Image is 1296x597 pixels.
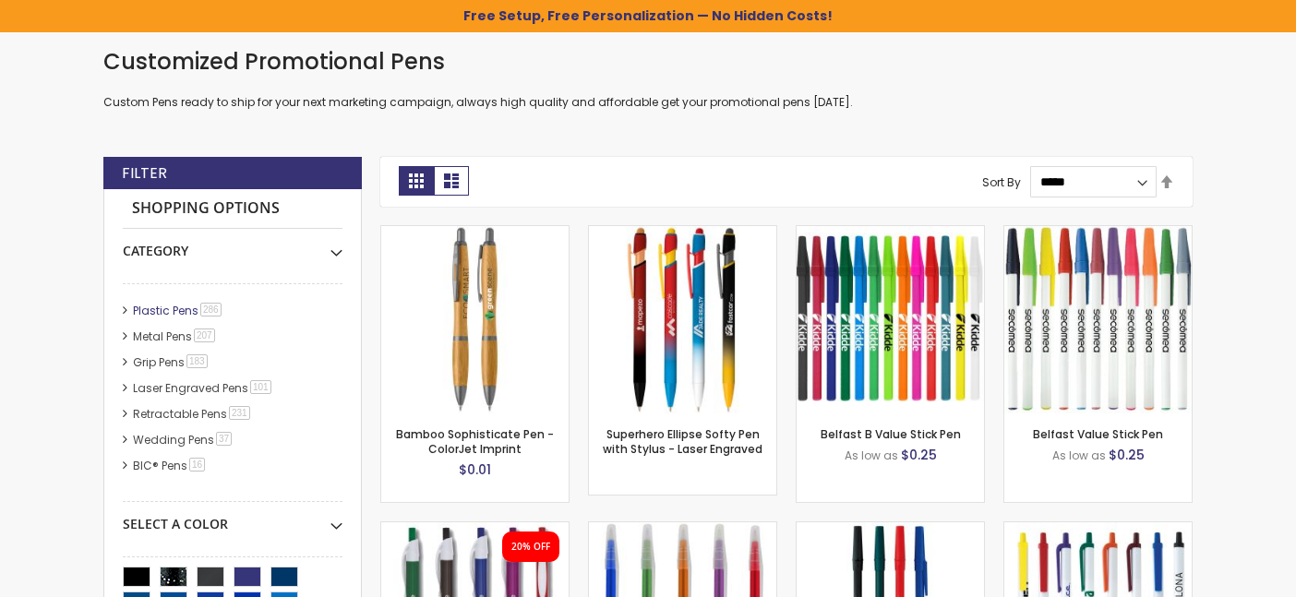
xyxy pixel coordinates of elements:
[194,328,215,342] span: 207
[128,380,278,396] a: Laser Engraved Pens101
[901,446,937,464] span: $0.25
[589,521,776,537] a: Belfast Translucent Value Stick Pen
[1052,448,1106,463] span: As low as
[399,166,434,196] strong: Grid
[381,225,569,241] a: Bamboo Sophisticate Pen - ColorJet Imprint
[589,226,776,413] img: Superhero Ellipse Softy Pen with Stylus - Laser Engraved
[186,354,208,368] span: 183
[250,380,271,394] span: 101
[128,406,257,422] a: Retractable Pens231
[381,521,569,537] a: Oak Pen Solid
[511,541,550,554] div: 20% OFF
[821,426,961,442] a: Belfast B Value Stick Pen
[128,354,214,370] a: Grip Pens183
[128,432,238,448] a: Wedding Pens37
[128,458,211,473] a: BIC® Pens16
[103,47,1193,77] h1: Customized Promotional Pens
[1004,226,1192,413] img: Belfast Value Stick Pen
[103,47,1193,111] div: Custom Pens ready to ship for your next marketing campaign, always high quality and affordable ge...
[1033,426,1163,442] a: Belfast Value Stick Pen
[797,225,984,241] a: Belfast B Value Stick Pen
[1004,225,1192,241] a: Belfast Value Stick Pen
[396,426,554,457] a: Bamboo Sophisticate Pen - ColorJet Imprint
[982,173,1021,189] label: Sort By
[845,448,898,463] span: As low as
[128,303,228,318] a: Plastic Pens286
[589,225,776,241] a: Superhero Ellipse Softy Pen with Stylus - Laser Engraved
[459,460,491,479] span: $0.01
[229,406,250,420] span: 231
[122,163,167,184] strong: Filter
[1004,521,1192,537] a: Contender Pen
[381,226,569,413] img: Bamboo Sophisticate Pen - ColorJet Imprint
[797,521,984,537] a: Corporate Promo Stick Pen
[216,432,232,446] span: 37
[1109,446,1145,464] span: $0.25
[603,426,762,457] a: Superhero Ellipse Softy Pen with Stylus - Laser Engraved
[123,189,342,229] strong: Shopping Options
[200,303,222,316] span: 286
[123,229,342,260] div: Category
[797,226,984,413] img: Belfast B Value Stick Pen
[189,458,205,472] span: 16
[123,502,342,533] div: Select A Color
[128,328,222,344] a: Metal Pens207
